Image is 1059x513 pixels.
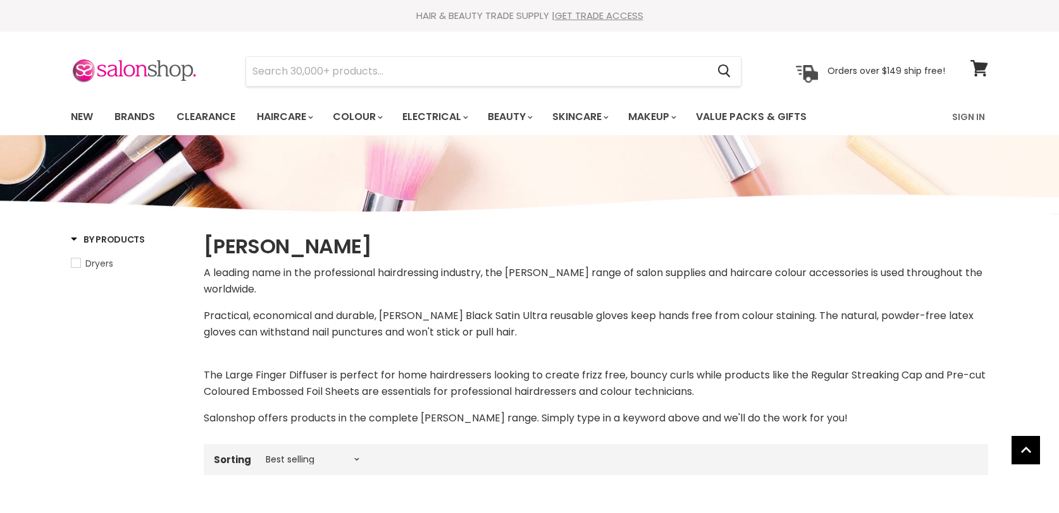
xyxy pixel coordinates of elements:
a: Clearance [167,104,245,130]
div: HAIR & BEAUTY TRADE SUPPLY | [55,9,1004,22]
h1: [PERSON_NAME] [204,233,988,260]
a: Value Packs & Gifts [686,104,816,130]
a: Haircare [247,104,321,130]
a: Beauty [478,104,540,130]
ul: Main menu [61,99,881,135]
a: New [61,104,102,130]
h3: By Products [71,233,145,246]
label: Sorting [214,454,251,465]
nav: Main [55,99,1004,135]
a: Sign In [944,104,993,130]
a: Dryers [71,256,188,270]
a: Electrical [393,104,476,130]
button: Search [707,57,741,86]
p: Orders over $149 ship free! [827,65,945,76]
p: A leading name in the professional hairdressing industry, the [PERSON_NAME] range of salon suppli... [204,265,988,298]
input: Search [246,57,707,86]
a: Makeup [619,104,684,130]
a: Skincare [543,104,616,130]
p: The Large Finger Diffuser is perfect for home hairdressers looking to create frizz free, bouncy c... [204,367,988,400]
a: Brands [105,104,164,130]
span: Dryers [85,257,113,270]
div: Practical, economical and durable, [PERSON_NAME] Black Satin Ultra reusable gloves keep hands fre... [204,265,988,426]
form: Product [245,56,741,87]
a: GET TRADE ACCESS [555,9,643,22]
a: Colour [323,104,390,130]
